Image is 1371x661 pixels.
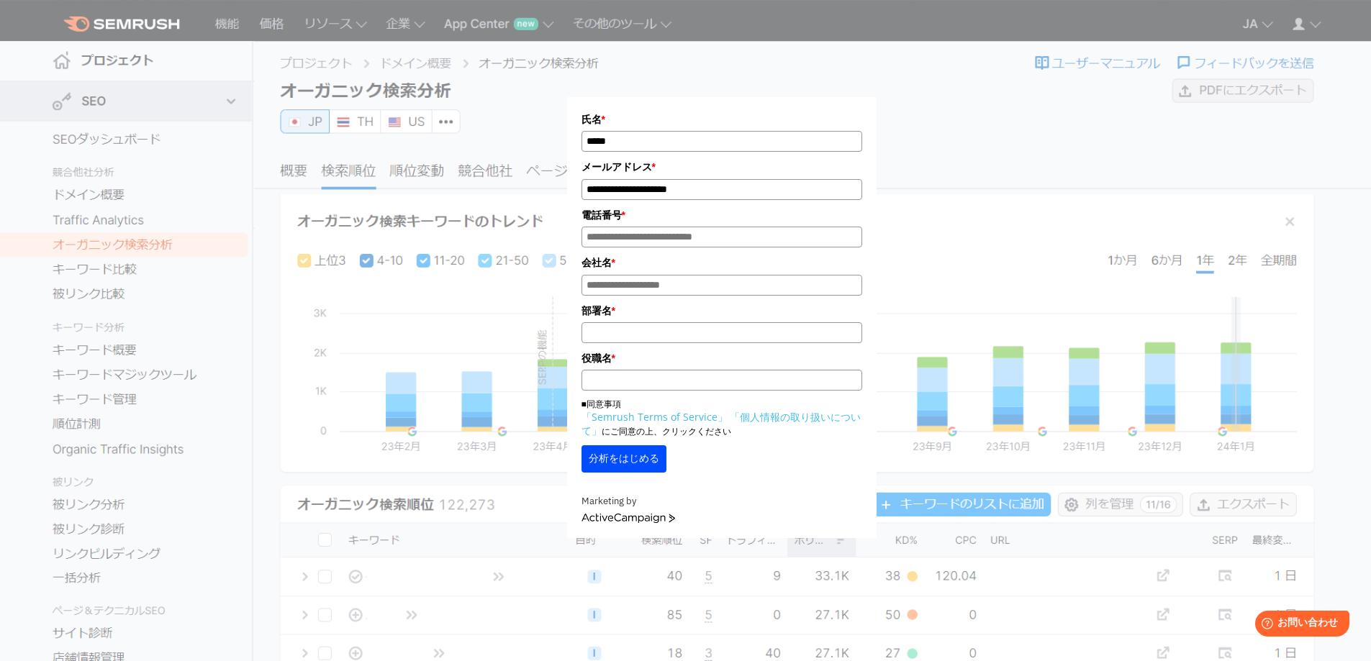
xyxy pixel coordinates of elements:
label: 会社名 [582,255,862,270]
iframe: Help widget launcher [1243,605,1355,645]
label: 氏名 [582,111,862,127]
label: メールアドレス [582,159,862,175]
label: 電話番号 [582,207,862,223]
label: 役職名 [582,350,862,366]
label: 部署名 [582,303,862,319]
button: 分析をはじめる [582,445,666,473]
div: Marketing by [582,494,862,509]
a: 「個人情報の取り扱いについて」 [582,410,861,437]
a: 「Semrush Terms of Service」 [582,410,728,424]
p: ■同意事項 にご同意の上、クリックください [582,398,862,438]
